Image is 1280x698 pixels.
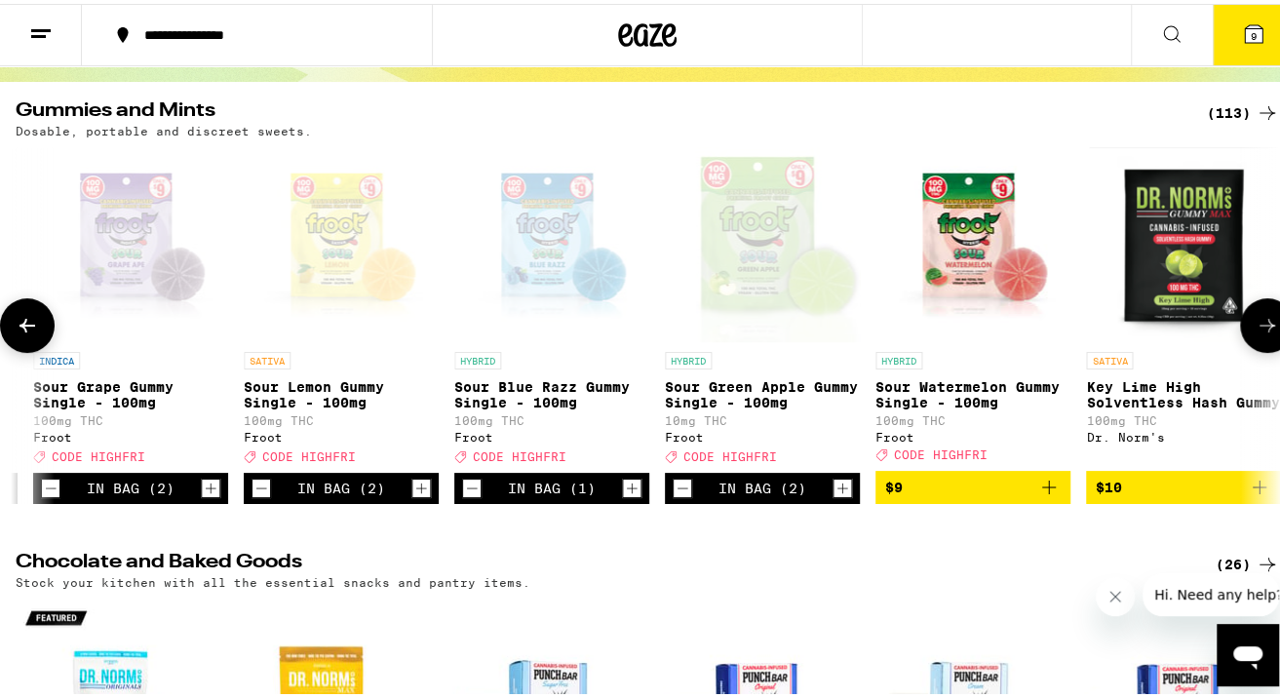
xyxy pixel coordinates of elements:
[508,477,596,492] div: In Bag (1)
[252,475,271,494] button: Decrement
[875,467,1070,500] button: Add to bag
[833,475,852,494] button: Increment
[622,475,641,494] button: Increment
[683,446,777,459] span: CODE HIGHFRI
[665,143,860,469] a: Open page for Sour Green Apple Gummy Single - 100mg from Froot
[1217,620,1279,682] iframe: Button to launch messaging window
[462,475,482,494] button: Decrement
[52,446,145,459] span: CODE HIGHFRI
[16,572,530,585] p: Stock your kitchen with all the essential snacks and pantry items.
[665,427,860,440] div: Froot
[875,348,922,366] p: HYBRID
[411,475,431,494] button: Increment
[297,477,385,492] div: In Bag (2)
[1096,476,1122,491] span: $10
[262,446,356,459] span: CODE HIGHFRI
[718,477,806,492] div: In Bag (2)
[1143,569,1279,612] iframe: Message from company
[1207,97,1279,121] a: (113)
[454,348,501,366] p: HYBRID
[33,348,80,366] p: INDICA
[875,427,1070,440] div: Froot
[244,375,439,407] p: Sour Lemon Gummy Single - 100mg
[33,375,228,407] p: Sour Grape Gummy Single - 100mg
[41,475,60,494] button: Decrement
[665,348,712,366] p: HYBRID
[885,476,903,491] span: $9
[244,348,291,366] p: SATIVA
[473,446,566,459] span: CODE HIGHFRI
[16,121,312,134] p: Dosable, portable and discreet sweets.
[33,143,228,469] a: Open page for Sour Grape Gummy Single - 100mg from Froot
[454,410,649,423] p: 100mg THC
[12,14,140,29] span: Hi. Need any help?
[33,427,228,440] div: Froot
[454,143,649,469] a: Open page for Sour Blue Razz Gummy Single - 100mg from Froot
[1089,143,1277,338] img: Dr. Norm's - Key Lime High Solventless Hash Gummy
[875,143,1070,338] img: Froot - Sour Watermelon Gummy Single - 100mg
[33,410,228,423] p: 100mg THC
[665,375,860,407] p: Sour Green Apple Gummy Single - 100mg
[16,549,1183,572] h2: Chocolate and Baked Goods
[894,445,988,457] span: CODE HIGHFRI
[201,475,220,494] button: Increment
[1086,348,1133,366] p: SATIVA
[665,410,860,423] p: 10mg THC
[16,97,1183,121] h2: Gummies and Mints
[244,410,439,423] p: 100mg THC
[454,427,649,440] div: Froot
[1096,573,1135,612] iframe: Close message
[87,477,175,492] div: In Bag (2)
[1251,26,1257,38] span: 9
[454,375,649,407] p: Sour Blue Razz Gummy Single - 100mg
[875,375,1070,407] p: Sour Watermelon Gummy Single - 100mg
[244,427,439,440] div: Froot
[244,143,439,469] a: Open page for Sour Lemon Gummy Single - 100mg from Froot
[875,143,1070,467] a: Open page for Sour Watermelon Gummy Single - 100mg from Froot
[1216,549,1279,572] a: (26)
[673,475,692,494] button: Decrement
[875,410,1070,423] p: 100mg THC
